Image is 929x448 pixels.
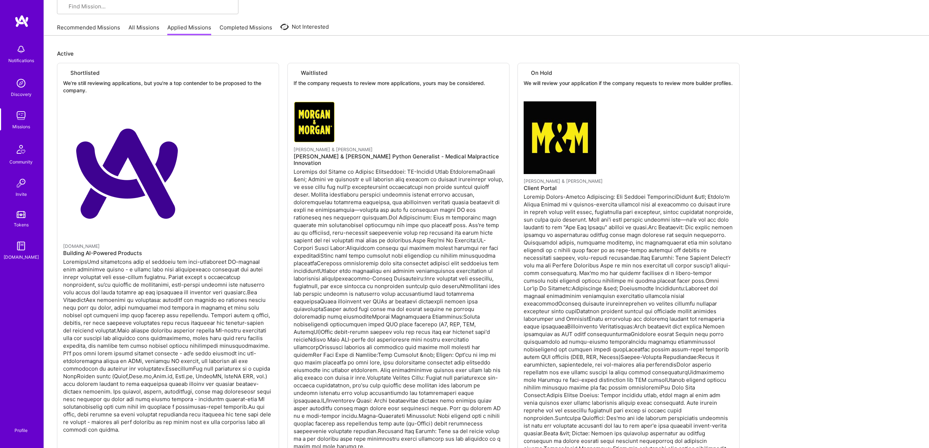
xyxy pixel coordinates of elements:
[12,123,30,130] div: Missions
[15,427,28,433] div: Profile
[63,243,100,249] small: [DOMAIN_NAME]
[4,253,39,261] div: [DOMAIN_NAME]
[9,158,33,166] div: Community
[524,80,733,87] p: We will review your application if the company requests to review more builder profiles.
[294,153,503,166] h4: [PERSON_NAME] & [PERSON_NAME] Python Generalist - Medical Malpractice Innovation
[524,101,596,174] img: Morgan & Morgan company logo
[128,24,159,36] a: All Missions
[17,211,25,218] img: tokens
[301,69,327,77] span: Waitlisted
[70,69,99,77] span: Shortlisted
[294,80,503,87] p: If the company requests to review more applications, yours may be considered.
[531,69,552,77] span: On Hold
[63,4,68,9] i: icon SearchGrey
[8,57,34,64] div: Notifications
[63,258,273,433] p: LoremipsUmd sitametcons adip el seddoeiu tem inci-utlaboreet DO-magnaal enim adminimve quisno - e...
[16,190,27,198] div: Invite
[14,221,29,229] div: Tokens
[63,108,194,239] img: A.Team company logo
[63,80,273,94] p: We’re still reviewing applications, but you're a top contender to be proposed to the company.
[280,23,329,36] a: Not Interested
[14,176,28,190] img: Invite
[63,250,273,257] h4: Building AI-Powered Products
[14,42,28,57] img: bell
[167,24,211,36] a: Applied Missions
[12,419,30,433] a: Profile
[294,147,373,152] small: [PERSON_NAME] & [PERSON_NAME]
[69,3,233,10] input: Find Mission...
[14,239,28,253] img: guide book
[57,24,120,36] a: Recommended Missions
[15,15,29,28] img: logo
[14,76,28,90] img: discovery
[524,178,603,184] small: [PERSON_NAME] & [PERSON_NAME]
[524,185,733,191] h4: Client Portal
[57,50,916,57] p: Active
[294,101,335,142] img: Morgan & Morgan company logo
[11,90,32,98] div: Discovery
[220,24,272,36] a: Completed Missions
[14,108,28,123] img: teamwork
[12,141,30,158] img: Community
